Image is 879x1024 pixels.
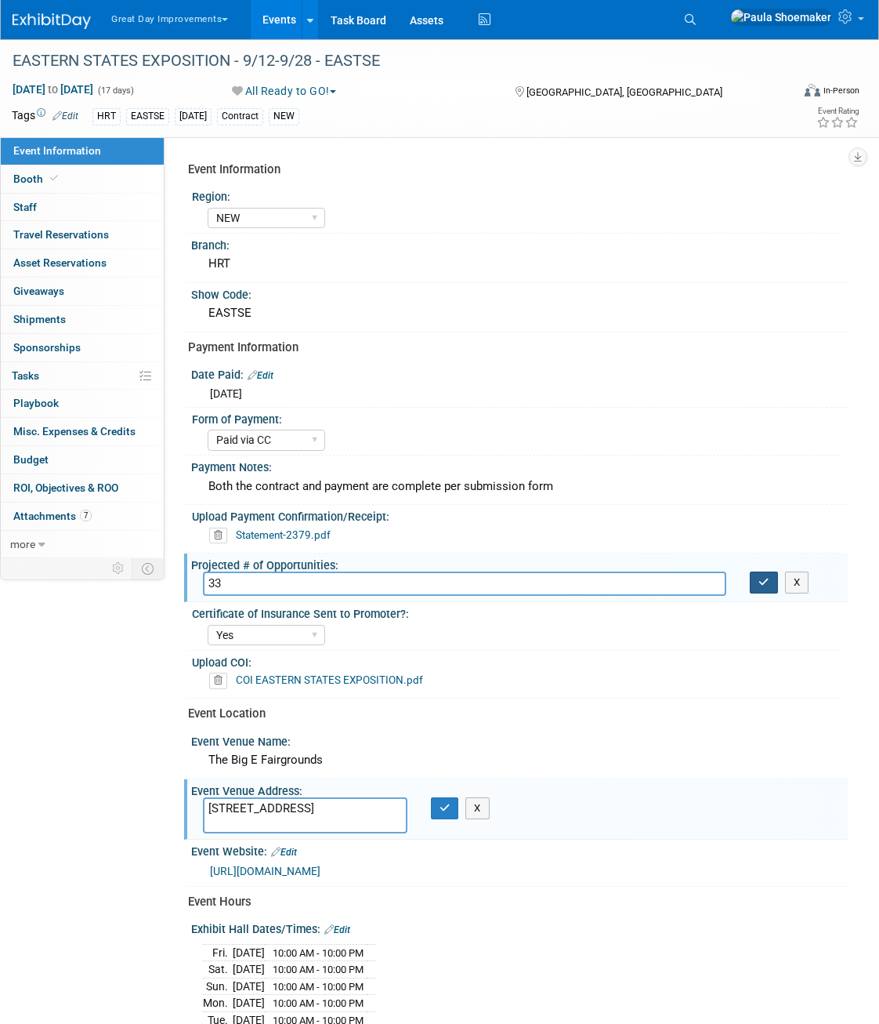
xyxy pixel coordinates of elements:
[233,978,265,995] td: [DATE]
[526,86,722,98] span: [GEOGRAPHIC_DATA], [GEOGRAPHIC_DATA]
[13,144,101,157] span: Event Information
[13,453,49,466] span: Budget
[191,917,848,938] div: Exhibit Hall Dates/Times:
[1,446,164,474] a: Budget
[126,108,169,125] div: EASTSE
[191,456,848,475] div: Payment Notes:
[1,221,164,249] a: Travel Reservations
[1,390,164,417] a: Playbook
[203,474,836,499] div: Both the contract and payment are complete per submission form
[192,602,841,622] div: Certificate of Insurance Sent to Promoter?:
[13,228,109,241] span: Travel Reservations
[191,283,848,303] div: Show Code:
[248,370,273,381] a: Edit
[1,137,164,165] a: Event Information
[203,252,836,276] div: HRT
[13,172,61,185] span: Booth
[96,85,134,96] span: (17 days)
[12,107,78,125] td: Tags
[236,528,331,541] a: Statement-2379.pdf
[192,185,841,205] div: Region:
[203,301,836,325] div: EASTSE
[728,82,859,105] div: Event Format
[80,510,92,521] span: 7
[13,13,91,29] img: ExhibitDay
[273,947,364,959] span: 10:00 AM - 10:00 PM
[273,981,364,993] span: 10:00 AM - 10:00 PM
[13,341,81,354] span: Sponsorships
[50,174,58,183] i: Booth reservation complete
[1,503,164,530] a: Attachments7
[191,779,848,799] div: Event Venue Address:
[191,363,848,383] div: Date Paid:
[13,425,136,438] span: Misc. Expenses & Credits
[203,748,836,772] div: The Big E Fairgrounds
[209,675,233,686] a: Delete attachment?
[191,730,848,750] div: Event Venue Name:
[191,234,848,253] div: Branch:
[191,554,848,573] div: Projected # of Opportunities:
[175,108,212,125] div: [DATE]
[203,961,233,979] td: Sat.
[45,83,60,96] span: to
[92,108,121,125] div: HRT
[730,9,832,26] img: Paula Shoemaker
[13,313,66,325] span: Shipments
[233,944,265,961] td: [DATE]
[233,995,265,1012] td: [DATE]
[12,82,94,96] span: [DATE] [DATE]
[13,481,118,494] span: ROI, Objectives & ROO
[12,369,39,382] span: Tasks
[785,572,809,594] button: X
[1,531,164,558] a: more
[132,558,165,579] td: Toggle Event Tabs
[823,85,859,96] div: In-Person
[1,474,164,502] a: ROI, Objectives & ROO
[465,797,490,819] button: X
[1,418,164,445] a: Misc. Expenses & Credits
[273,997,364,1009] span: 10:00 AM - 10:00 PM
[1,306,164,333] a: Shipments
[217,108,263,125] div: Contract
[203,944,233,961] td: Fri.
[13,397,59,409] span: Playbook
[10,538,35,550] span: more
[203,995,233,1012] td: Mon.
[1,334,164,361] a: Sponsorships
[1,362,164,390] a: Tasks
[192,408,841,427] div: Form of Payment:
[210,865,320,877] a: [URL][DOMAIN_NAME]
[271,847,297,858] a: Edit
[188,162,836,178] div: Event Information
[188,706,836,722] div: Event Location
[1,194,164,221] a: Staff
[192,651,841,670] div: Upload COI:
[13,510,92,522] span: Attachments
[105,558,132,579] td: Personalize Event Tab Strip
[191,840,848,860] div: Event Website:
[236,674,423,686] a: COI EASTERN STATES EXPOSITION.pdf
[13,256,107,269] span: Asset Reservations
[13,285,64,297] span: Giveaways
[805,84,820,96] img: Format-Inperson.png
[269,108,299,125] div: NEW
[52,111,78,122] a: Edit
[1,278,164,305] a: Giveaways
[233,961,265,979] td: [DATE]
[1,249,164,277] a: Asset Reservations
[209,530,233,541] a: Delete attachment?
[226,83,342,99] button: All Ready to GO!
[1,165,164,193] a: Booth
[324,924,350,935] a: Edit
[203,978,233,995] td: Sun.
[13,201,37,213] span: Staff
[816,107,859,115] div: Event Rating
[188,894,836,910] div: Event Hours
[273,964,364,975] span: 10:00 AM - 10:00 PM
[192,505,841,525] div: Upload Payment Confirmation/Receipt:
[7,47,776,75] div: EASTERN STATES EXPOSITION - 9/12-9/28 - EASTSE
[210,387,242,400] span: [DATE]
[188,340,836,356] div: Payment Information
